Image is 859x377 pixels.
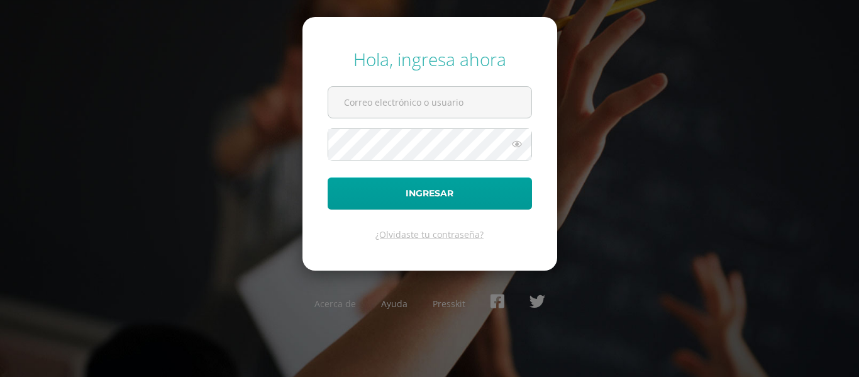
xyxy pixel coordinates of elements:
[381,298,407,310] a: Ayuda
[328,87,531,118] input: Correo electrónico o usuario
[375,228,484,240] a: ¿Olvidaste tu contraseña?
[328,177,532,210] button: Ingresar
[314,298,356,310] a: Acerca de
[328,47,532,71] div: Hola, ingresa ahora
[433,298,465,310] a: Presskit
